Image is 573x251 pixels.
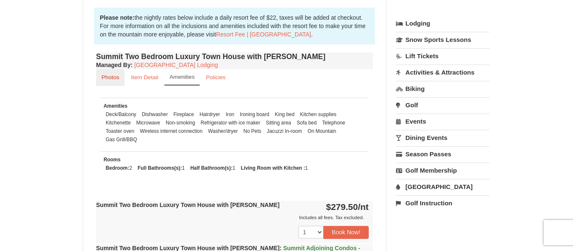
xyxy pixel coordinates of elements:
li: Kitchen supplies [298,110,339,119]
a: Policies [201,69,231,85]
div: Includes all fees. Tax excluded. [96,213,369,222]
li: Washer/dryer [206,127,240,135]
li: Non-smoking [164,119,197,127]
li: No Pets [241,127,263,135]
button: Book Now! [323,226,369,238]
strong: Please note: [100,14,134,21]
small: Item Detail [131,74,158,80]
li: 1 [239,164,310,172]
strong: Living Room with Kitchen : [241,165,305,171]
li: Toaster oven [104,127,136,135]
a: Golf Membership [396,163,490,178]
a: Amenities [164,69,200,85]
li: Refrigerator with ice maker [198,119,262,127]
a: Dining Events [396,130,490,145]
li: Deck/Balcony [104,110,138,119]
small: Policies [206,74,226,80]
a: Resort Fee | [GEOGRAPHIC_DATA] [216,31,311,38]
li: Hairdryer [198,110,222,119]
a: Photos [96,69,125,85]
small: Rooms [104,157,120,163]
a: Item Detail [125,69,164,85]
li: Jacuzzi In-room [265,127,304,135]
a: Golf [396,97,490,113]
span: Managed By [96,62,130,68]
li: 1 [135,164,187,172]
li: 2 [104,164,134,172]
li: Ironing board [238,110,271,119]
a: Season Passes [396,146,490,162]
a: Golf Instruction [396,195,490,211]
li: Sofa bed [294,119,319,127]
li: 1 [188,164,237,172]
a: Snow Sports Lessons [396,32,490,47]
li: Telephone [320,119,347,127]
li: Microwave [134,119,162,127]
li: Gas Grill/BBQ [104,135,139,144]
li: King bed [273,110,297,119]
strong: Full Bathrooms(s): [138,165,182,171]
span: /nt [358,202,369,212]
small: Amenities [104,103,128,109]
li: On Mountain [305,127,338,135]
a: [GEOGRAPHIC_DATA] [396,179,490,194]
a: Events [396,114,490,129]
a: Activities & Attractions [396,65,490,80]
h4: Summit Two Bedroom Luxury Town House with [PERSON_NAME] [96,52,373,61]
strong: : [96,62,133,68]
strong: $279.50 [326,202,369,212]
a: Lift Tickets [396,48,490,64]
li: Sitting area [264,119,293,127]
li: Dishwasher [140,110,170,119]
li: Iron [224,110,237,119]
small: Photos [102,74,119,80]
li: Wireless internet connection [138,127,204,135]
strong: Summit Two Bedroom Luxury Town House with [PERSON_NAME] [96,202,279,208]
li: Kitchenette [104,119,133,127]
a: Lodging [396,16,490,31]
a: [GEOGRAPHIC_DATA] Lodging [134,62,218,68]
strong: Bedroom: [106,165,129,171]
div: the nightly rates below include a daily resort fee of $22, taxes will be added at checkout. For m... [94,8,375,44]
small: Amenities [169,74,195,80]
li: Fireplace [171,110,196,119]
strong: Half Bathroom(s): [190,165,232,171]
a: Biking [396,81,490,96]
